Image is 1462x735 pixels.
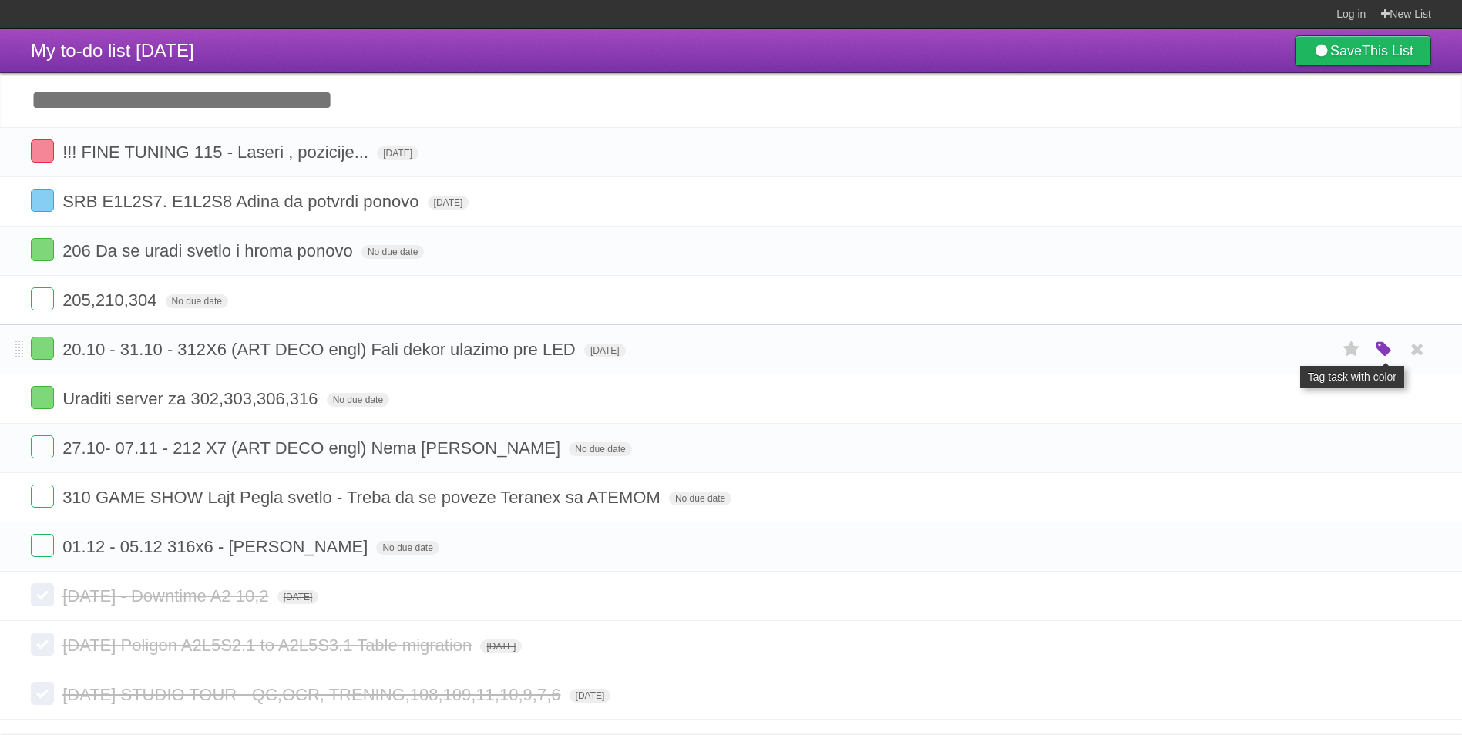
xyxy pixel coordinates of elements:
label: Done [31,386,54,409]
label: Done [31,238,54,261]
b: This List [1362,43,1413,59]
span: 205,210,304 [62,290,160,310]
span: [DATE] [570,689,611,703]
label: Done [31,337,54,360]
label: Done [31,633,54,656]
label: Done [31,139,54,163]
label: Done [31,583,54,606]
a: SaveThis List [1295,35,1431,66]
span: [DATE] [377,146,418,160]
span: No due date [376,541,439,555]
label: Done [31,189,54,212]
span: No due date [361,245,424,259]
span: My to-do list [DATE] [31,40,194,61]
label: Done [31,287,54,310]
span: !!! FINE TUNING 115 - Laseri , pozicije... [62,143,372,162]
label: Star task [1337,337,1366,362]
span: 206 Da se uradi svetlo i hroma ponovo [62,241,357,260]
label: Done [31,682,54,705]
span: [DATE] - Downtime A2 10,2 [62,586,272,606]
span: [DATE] [428,196,469,210]
label: Done [31,534,54,557]
span: [DATE] [480,639,522,653]
span: SRB E1L2S7. E1L2S8 Adina da potvrdi ponovo [62,192,422,211]
span: No due date [569,442,631,456]
span: [DATE] Poligon A2L5S2.1 to A2L5S3.1 Table migration [62,636,476,655]
label: Done [31,485,54,508]
span: No due date [669,492,731,505]
span: 310 GAME SHOW Lajt Pegla svetlo - Treba da se poveze Teranex sa ATEMOM [62,488,664,507]
span: Uraditi server za 302,303,306,316 [62,389,321,408]
span: No due date [166,294,228,308]
span: No due date [327,393,389,407]
label: Done [31,435,54,458]
span: 01.12 - 05.12 316x6 - [PERSON_NAME] [62,537,371,556]
span: [DATE] [584,344,626,357]
span: [DATE] [277,590,319,604]
span: 27.10- 07.11 - 212 X7 (ART DECO engl) Nema [PERSON_NAME] [62,438,564,458]
span: [DATE] STUDIO TOUR - QC,OCR, TRENING,108,109,11,10,9,7,6 [62,685,564,704]
span: 20.10 - 31.10 - 312X6 (ART DECO engl) Fali dekor ulazimo pre LED [62,340,580,359]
